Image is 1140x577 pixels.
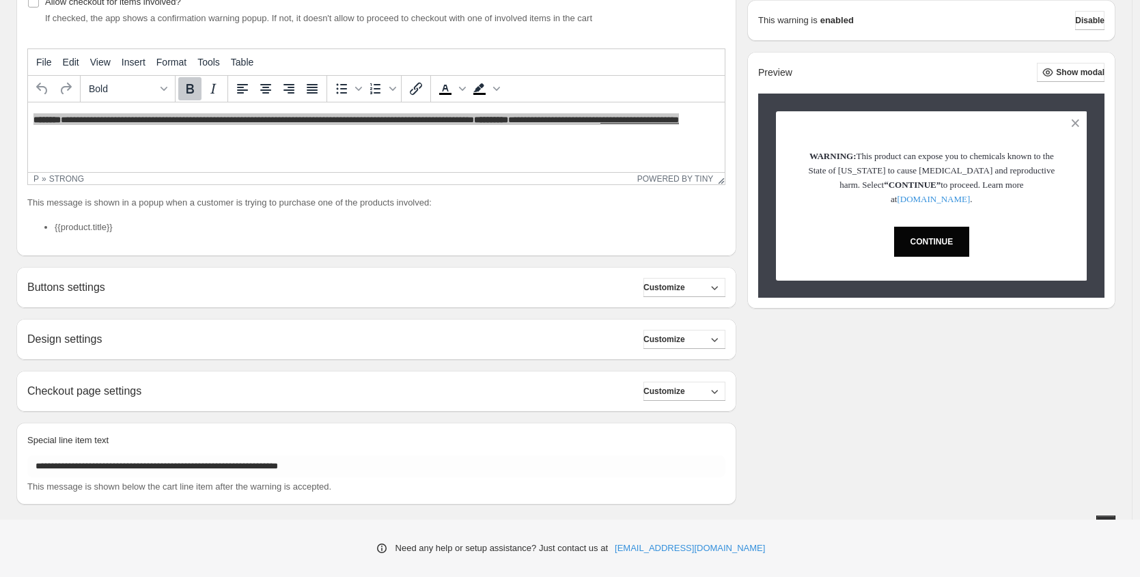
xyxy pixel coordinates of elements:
button: Justify [301,77,324,100]
span: Customize [643,334,685,345]
span: Disable [1075,15,1104,26]
div: Numbered list [364,77,398,100]
span: . [970,194,972,204]
div: » [42,174,46,184]
h2: Preview [758,67,792,79]
span: Show modal [1056,67,1104,78]
button: Customize [643,278,725,297]
div: Bullet list [330,77,364,100]
span: Table [231,57,253,68]
span: to proceed. Learn more at [891,180,1023,204]
p: This warning is [758,14,818,27]
span: View [90,57,111,68]
h2: Buttons settings [27,281,105,294]
span: This product can expose you to chemicals known to the State of [US_STATE] to cause [MEDICAL_DATA]... [808,151,1055,190]
span: Customize [643,282,685,293]
button: Align left [231,77,254,100]
span: Customize [643,386,685,397]
span: Tools [197,57,220,68]
span: Edit [63,57,79,68]
button: Undo [31,77,54,100]
span: Insert [122,57,145,68]
button: Disable [1075,11,1104,30]
div: p [33,174,39,184]
button: Redo [54,77,77,100]
button: Show modal [1037,63,1104,82]
p: This message is shown in a popup when a customer is trying to purchase one of the products involved: [27,196,725,210]
span: This message is shown below the cart line item after the warning is accepted. [27,481,331,492]
a: [EMAIL_ADDRESS][DOMAIN_NAME] [615,541,765,555]
button: Insert/edit link [404,77,428,100]
button: CONTINUE [894,227,969,257]
button: Customize [643,382,725,401]
li: {{product.title}} [55,221,725,234]
h2: Design settings [27,333,102,346]
button: Customize [643,330,725,349]
div: strong [49,174,84,184]
span: Format [156,57,186,68]
button: Italic [201,77,225,100]
button: Formats [83,77,172,100]
div: Text color [434,77,468,100]
a: Powered by Tiny [637,174,714,184]
strong: WARNING: [809,151,857,161]
span: If checked, the app shows a confirmation warning popup. If not, it doesn't allow to proceed to ch... [45,13,592,23]
strong: enabled [820,14,854,27]
iframe: Rich Text Area [28,102,725,172]
div: Resize [713,173,725,184]
div: Background color [468,77,502,100]
button: Bold [178,77,201,100]
h2: Checkout page settings [27,384,141,397]
span: File [36,57,52,68]
a: [DOMAIN_NAME] [897,194,970,204]
strong: “CONTINUE” [884,180,941,190]
button: Save [1096,516,1115,535]
span: Bold [89,83,156,94]
span: Special line item text [27,435,109,445]
button: Align center [254,77,277,100]
button: Align right [277,77,301,100]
